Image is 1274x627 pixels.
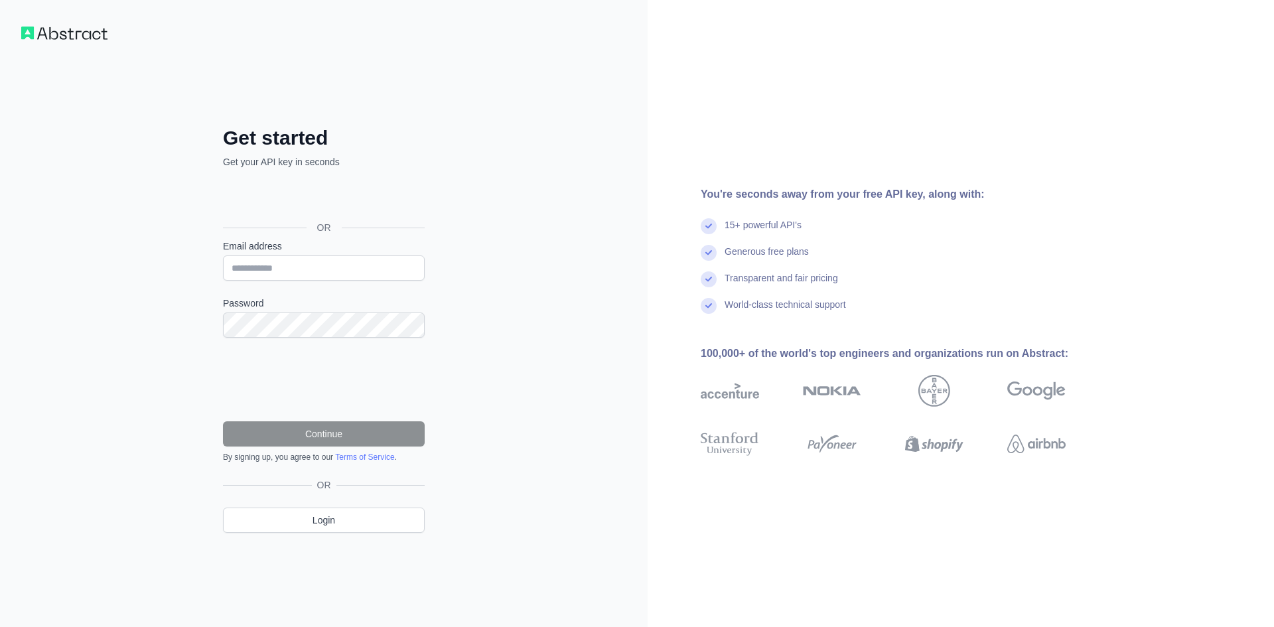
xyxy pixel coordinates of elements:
[21,27,107,40] img: Workflow
[905,429,963,458] img: shopify
[701,245,717,261] img: check mark
[701,298,717,314] img: check mark
[223,354,425,405] iframe: reCAPTCHA
[223,126,425,150] h2: Get started
[701,271,717,287] img: check mark
[803,375,861,407] img: nokia
[307,221,342,234] span: OR
[223,297,425,310] label: Password
[918,375,950,407] img: bayer
[701,429,759,458] img: stanford university
[725,298,846,324] div: World-class technical support
[725,218,802,245] div: 15+ powerful API's
[216,183,429,212] iframe: Sign in with Google Button
[701,375,759,407] img: accenture
[335,453,394,462] a: Terms of Service
[701,346,1108,362] div: 100,000+ of the world's top engineers and organizations run on Abstract:
[725,271,838,298] div: Transparent and fair pricing
[223,452,425,462] div: By signing up, you agree to our .
[701,218,717,234] img: check mark
[223,508,425,533] a: Login
[223,421,425,447] button: Continue
[803,429,861,458] img: payoneer
[701,186,1108,202] div: You're seconds away from your free API key, along with:
[1007,375,1066,407] img: google
[312,478,336,492] span: OR
[223,155,425,169] p: Get your API key in seconds
[725,245,809,271] div: Generous free plans
[223,240,425,253] label: Email address
[1007,429,1066,458] img: airbnb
